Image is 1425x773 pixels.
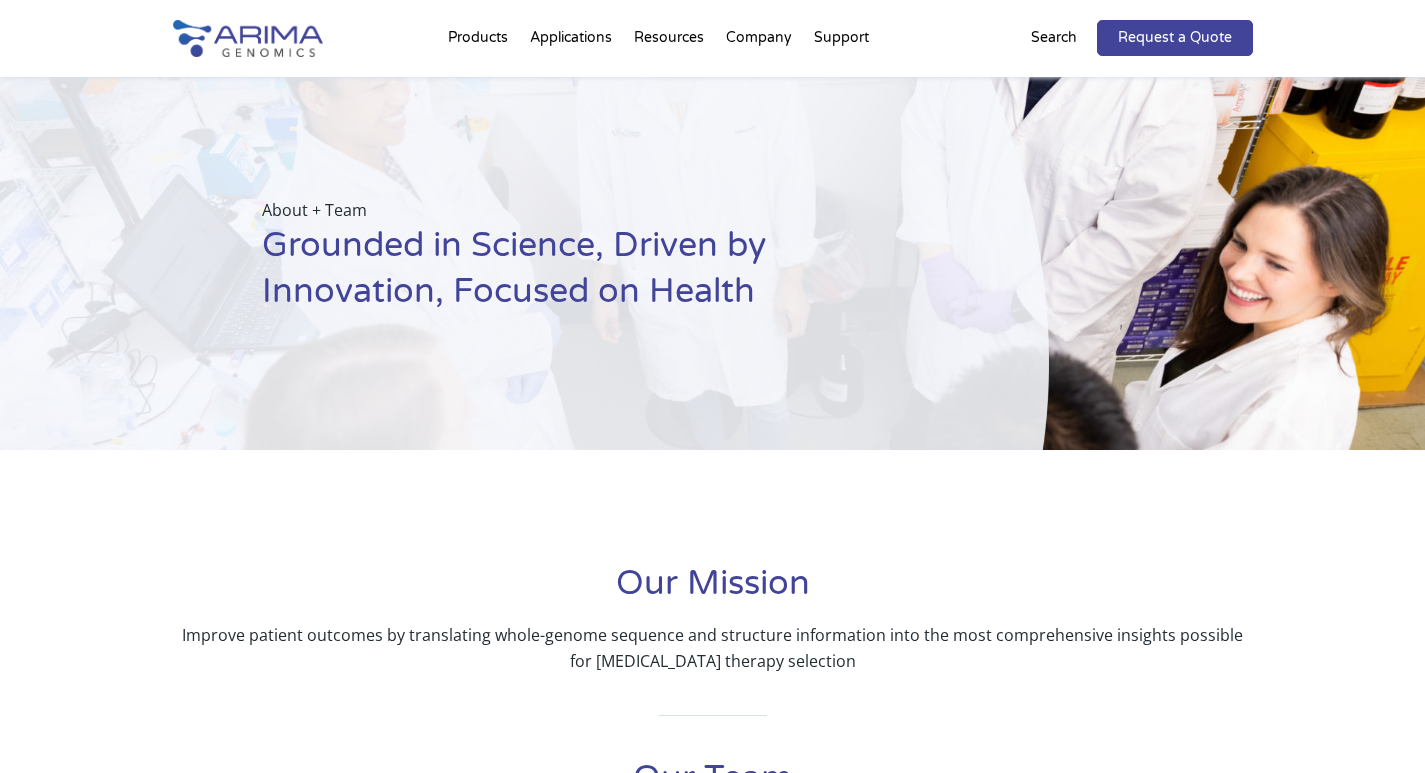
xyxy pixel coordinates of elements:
h1: Our Mission [173,561,1253,622]
img: Arima-Genomics-logo [173,20,323,57]
h1: Grounded in Science, Driven by Innovation, Focused on Health [262,223,949,330]
a: Request a Quote [1097,20,1253,56]
p: Search [1031,25,1077,51]
p: About + Team [262,197,949,223]
p: Improve patient outcomes by translating whole-genome sequence and structure information into the ... [173,622,1253,674]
